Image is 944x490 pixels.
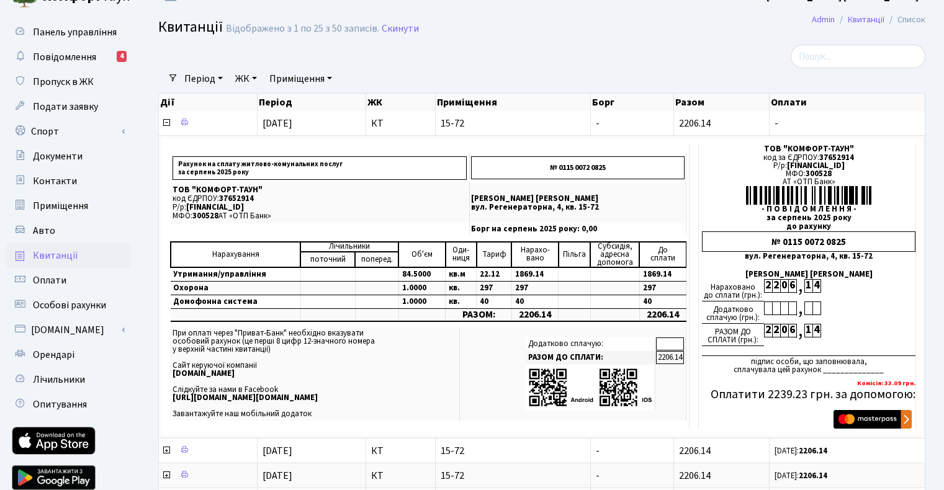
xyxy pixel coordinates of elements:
b: [URL][DOMAIN_NAME][DOMAIN_NAME] [173,392,318,403]
b: Комісія: 33.09 грн. [857,378,915,388]
span: Особові рахунки [33,298,106,312]
span: 2206.14 [679,117,711,130]
p: Р/р: [173,203,467,212]
div: 0 [780,324,788,337]
input: Пошук... [791,45,925,68]
p: № 0115 0072 0825 [471,156,685,179]
td: 1869.14 [511,267,558,282]
div: РАЗОМ ДО СПЛАТИ (грн.): [702,324,764,346]
b: 2206.14 [799,470,827,481]
a: Оплати [6,268,130,293]
div: Відображено з 1 по 25 з 50 записів. [226,23,379,35]
td: Лічильники [300,242,398,252]
span: Орендарі [33,348,74,362]
a: Лічильники [6,367,130,392]
span: Квитанції [158,16,223,38]
li: Список [884,13,925,27]
span: [DATE] [263,117,292,130]
td: 297 [511,281,558,295]
span: [DATE] [263,444,292,458]
th: Приміщення [436,94,591,111]
span: 37652914 [819,152,854,163]
div: 6 [788,279,796,293]
span: [FINANCIAL_ID] [186,202,244,213]
div: Нараховано до сплати (грн.): [702,279,764,301]
a: Подати заявку [6,94,130,119]
a: Авто [6,218,130,243]
td: Тариф [477,242,512,267]
td: Домофонна система [171,295,300,308]
span: Квитанції [33,249,78,262]
p: [PERSON_NAME] [PERSON_NAME] [471,195,685,203]
span: Пропуск в ЖК [33,75,94,89]
div: ТОВ "КОМФОРТ-ТАУН" [702,145,915,153]
div: код за ЄДРПОУ: [702,154,915,162]
td: 22.12 [477,267,512,282]
td: Оди- ниця [446,242,477,267]
a: Панель управління [6,20,130,45]
span: 300528 [192,210,218,221]
a: Приміщення [6,194,130,218]
span: 2206.14 [679,469,711,483]
div: 2 [772,324,780,337]
p: вул. Регенераторна, 4, кв. 15-72 [471,203,685,212]
td: РАЗОМ ДО СПЛАТИ: [526,351,655,364]
a: Скинути [382,23,419,35]
a: Повідомлення4 [6,45,130,69]
span: Приміщення [33,199,88,213]
div: МФО: [702,170,915,178]
span: - [596,444,600,458]
span: Панель управління [33,25,117,39]
b: [DOMAIN_NAME] [173,368,235,379]
a: Приміщення [264,68,337,89]
a: Опитування [6,392,130,417]
th: Період [258,94,366,111]
div: № 0115 0072 0825 [702,231,915,252]
td: 1.0000 [398,281,445,295]
p: код ЄДРПОУ: [173,195,467,203]
div: [PERSON_NAME] [PERSON_NAME] [702,270,915,278]
b: 2206.14 [799,445,827,457]
th: Дії [159,94,258,111]
td: 2206.14 [639,308,686,321]
div: 0 [780,279,788,293]
span: - [596,117,600,130]
td: До cплати [639,242,686,267]
td: Охорона [171,281,300,295]
td: 84.5000 [398,267,445,282]
a: Особові рахунки [6,293,130,318]
span: КТ [371,471,431,481]
td: 40 [639,295,686,308]
td: Пільга [559,242,590,267]
p: МФО: АТ «ОТП Банк» [173,212,467,220]
div: 1 [804,324,812,337]
th: Борг [591,94,674,111]
div: 2 [772,279,780,293]
span: [DATE] [263,469,292,483]
div: 4 [812,324,820,337]
small: [DATE]: [775,470,827,481]
div: 1 [804,279,812,293]
span: Оплати [33,274,66,287]
span: Лічильники [33,373,85,386]
img: apps-qrcodes.png [528,367,652,408]
a: Квитанції [848,13,884,26]
td: При оплаті через "Приват-Банк" необхідно вказувати особовий рахунок (це перші 8 цифр 12-значного ... [170,327,459,421]
span: 300528 [806,168,832,179]
span: Повідомлення [33,50,96,64]
span: 37652914 [219,193,254,204]
p: ТОВ "КОМФОРТ-ТАУН" [173,186,467,194]
span: КТ [371,446,431,456]
th: Разом [674,94,770,111]
div: 2 [764,324,772,337]
div: 4 [117,51,127,62]
div: до рахунку [702,223,915,231]
td: РАЗОМ: [446,308,512,321]
a: Пропуск в ЖК [6,69,130,94]
td: Утримання/управління [171,267,300,282]
h5: Оплатити 2239.23 грн. за допомогою: [702,387,915,402]
span: 15-72 [441,471,585,481]
th: Оплати [770,94,925,111]
a: Період [179,68,228,89]
td: Об'єм [398,242,445,267]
